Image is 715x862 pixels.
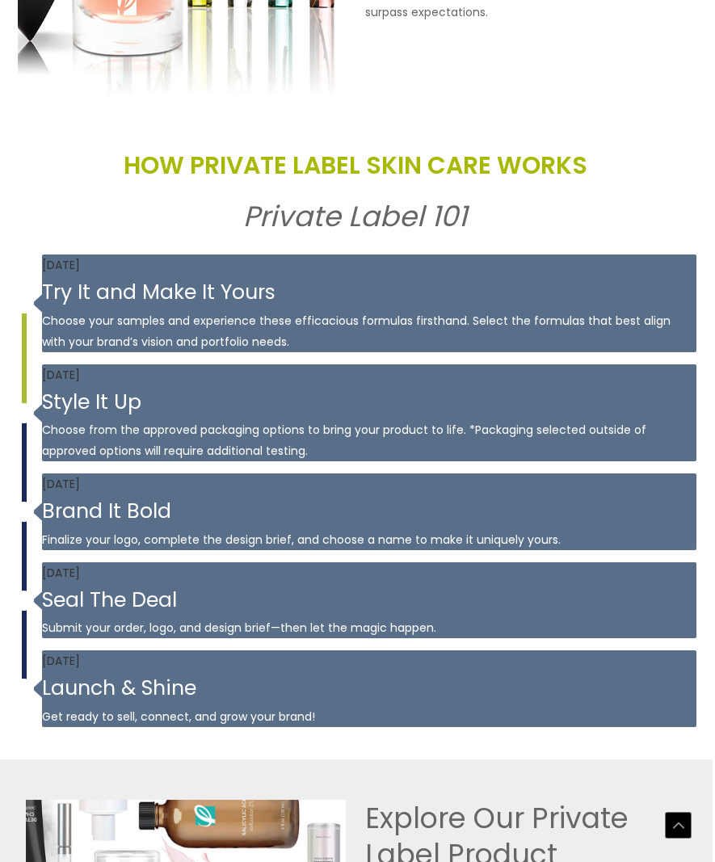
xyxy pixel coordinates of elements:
strong: HOW PRIVATE LABEL SKIN CARE WORKS [124,148,587,183]
h3: Style It Up [42,389,696,416]
div: [DATE] [42,364,696,385]
h3: Seal The Deal [42,587,696,614]
p: Finalize your logo, complete the design brief, and choose a name to make it uniquely yours. [42,529,696,550]
div: [DATE] [42,562,696,583]
p: Get ready to sell, connect, and grow your brand! [42,706,696,727]
div: [DATE] [42,650,696,671]
div: [DATE] [42,254,696,275]
h3: Brand It Bold [42,498,696,525]
h3: Try It and Make It Yours [42,280,696,306]
div: [DATE] [42,473,696,494]
p: Choose from the approved packaging options to bring your product to life. *Packaging selected out... [42,419,696,461]
h3: Launch & Shine [42,675,696,702]
p: Submit your order, logo, and design brief—then let the magic happen. [42,617,696,638]
em: Private Label 101 [243,196,467,236]
p: Choose your samples and experience these efficacious formulas firsthand. Select the formulas that... [42,310,696,352]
